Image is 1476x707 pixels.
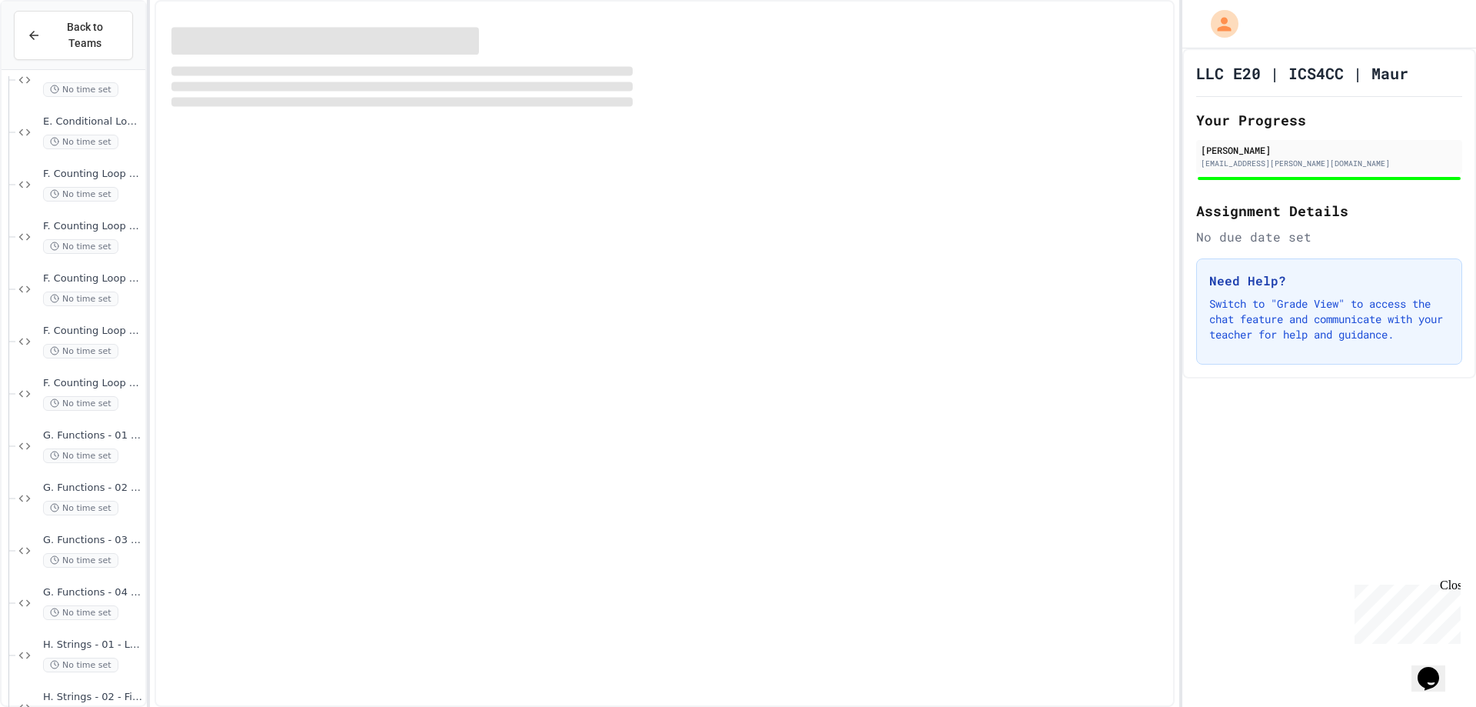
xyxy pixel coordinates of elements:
[43,534,142,547] span: G. Functions - 03 - Get Average
[43,239,118,254] span: No time set
[43,82,118,97] span: No time set
[1196,62,1408,84] h1: LLC E20 | ICS4CC | Maur
[1209,272,1449,290] h3: Need Help?
[1196,228,1462,246] div: No due date set
[43,639,142,652] span: H. Strings - 01 - Length
[43,344,118,359] span: No time set
[14,11,133,60] button: Back to Teams
[50,19,120,52] span: Back to Teams
[43,482,142,495] span: G. Functions - 02 - Max Number
[43,586,142,599] span: G. Functions - 04 - Sale Price
[1196,200,1462,222] h2: Assignment Details
[43,501,118,515] span: No time set
[43,449,118,463] span: No time set
[43,272,142,285] span: F. Counting Loop - 03 - Count up by 4
[43,220,142,233] span: F. Counting Loop - 02 - Count down by 1
[1201,158,1458,169] div: [EMAIL_ADDRESS][PERSON_NAME][DOMAIN_NAME]
[6,6,106,98] div: Chat with us now!Close
[43,187,118,202] span: No time set
[43,553,118,568] span: No time set
[43,658,118,672] span: No time set
[43,292,118,306] span: No time set
[43,325,142,338] span: F. Counting Loop - 04 - Printing Patterns
[43,605,118,620] span: No time set
[1209,296,1449,342] p: Switch to "Grade View" to access the chat feature and communicate with your teacher for help and ...
[43,396,118,411] span: No time set
[43,691,142,704] span: H. Strings - 02 - First A
[1196,109,1462,131] h2: Your Progress
[1195,6,1242,42] div: My Account
[43,429,142,442] span: G. Functions - 01 - Print Numbers
[1411,645,1461,692] iframe: chat widget
[1348,579,1461,644] iframe: chat widget
[43,168,142,181] span: F. Counting Loop - 01 - Count up by 1
[1201,143,1458,157] div: [PERSON_NAME]
[43,115,142,128] span: E. Conditional Loop - 07 - PIN Code
[43,377,142,390] span: F. Counting Loop - 05 - Timestable
[43,135,118,149] span: No time set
